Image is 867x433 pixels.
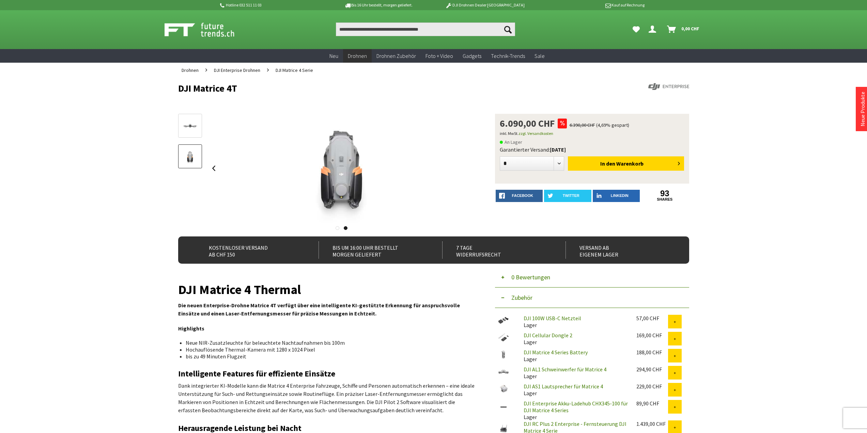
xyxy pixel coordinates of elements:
[518,332,631,345] div: Lager
[180,121,200,132] img: Vorschau: DJI Matrice 4T
[178,63,202,78] a: Drohnen
[641,197,688,202] a: shares
[636,383,668,390] div: 229,00 CHF
[512,194,533,198] span: facebook
[495,288,689,308] button: Zubehör
[629,22,643,36] a: Meine Favoriten
[186,339,469,346] li: Neue NIR-Zusatzleuchte für beleuchtete Nachtaufnahmen bis 100m
[325,1,432,9] p: Bis 16 Uhr bestellt, morgen geliefert.
[186,346,469,353] li: Hochauflösende Thermal-Kamera mit 1280 x 1024 Pixel
[636,349,668,356] div: 188,00 CHF
[463,52,481,59] span: Gadgets
[593,190,640,202] a: LinkedIn
[518,383,631,397] div: Lager
[372,49,421,63] a: Drohnen Zubehör
[186,353,469,360] li: bis zu 49 Minuten Flugzeit
[336,22,515,36] input: Produkt, Marke, Kategorie, EAN, Artikelnummer…
[458,49,486,63] a: Gadgets
[563,194,579,198] span: twitter
[636,315,668,322] div: 57,00 CHF
[524,349,588,356] a: DJI Matrice 4 Series Battery
[343,49,372,63] a: Drohnen
[681,23,699,34] span: 0,00 CHF
[859,92,866,126] a: Neue Produkte
[432,1,538,9] p: DJI Drohnen Dealer [GEOGRAPHIC_DATA]
[600,160,615,167] span: In den
[648,83,689,90] img: DJI Enterprise
[329,52,338,59] span: Neu
[616,160,644,167] span: Warenkorb
[500,138,522,146] span: An Lager
[524,383,603,390] a: DJI AS1 Lautsprecher für Matrice 4
[495,332,512,343] img: DJI Cellular Dongle 2
[495,366,512,377] img: DJI AL1 Schweinwerfer für Matrice 4
[535,52,545,59] span: Sale
[550,146,566,153] b: [DATE]
[211,63,264,78] a: DJI Enterprise Drohnen
[538,1,645,9] p: Kauf auf Rechnung
[425,52,453,59] span: Foto + Video
[178,83,587,93] h1: DJI Matrice 4T
[501,22,515,36] button: Suchen
[495,267,689,288] button: 0 Bewertungen
[518,400,631,420] div: Lager
[518,366,631,380] div: Lager
[611,194,629,198] span: LinkedIn
[636,366,668,373] div: 294,90 CHF
[664,22,703,36] a: Warenkorb
[486,49,530,63] a: Technik-Trends
[636,420,668,427] div: 1.439,00 CHF
[178,382,475,414] p: Dank integrierter KI-Modelle kann die Matrice 4 Enterprise Fahrzeuge, Schiffe und Personen automa...
[500,146,684,153] div: Garantierter Versand:
[219,1,325,9] p: Hotline 032 511 11 03
[195,242,304,259] div: Kostenloser Versand ab CHF 150
[636,332,668,339] div: 169,00 CHF
[530,49,549,63] a: Sale
[568,156,684,171] button: In den Warenkorb
[442,242,551,259] div: 7 Tage Widerrufsrecht
[524,400,628,414] a: DJI Enterprise Akku-Ladehub CHX345-100 für DJI Matrice 4 Series
[178,302,460,317] strong: Die neuen Enterprise-Drohne Matrice 4T verfügt über eine intelligente KI-gestützte Erkennung für ...
[524,332,572,339] a: DJI Cellular Dongle 2
[491,52,525,59] span: Technik-Trends
[636,400,668,407] div: 89,90 CHF
[570,122,595,128] span: 6.390,00 CHF
[596,122,629,128] span: (4,69% gespart)
[165,21,249,38] img: Shop Futuretrends - zur Startseite wechseln
[500,129,684,138] p: inkl. MwSt.
[646,22,662,36] a: Dein Konto
[182,67,199,73] span: Drohnen
[500,119,555,128] span: 6.090,00 CHF
[518,131,553,136] a: zzgl. Versandkosten
[495,383,512,394] img: DJI AS1 Lautsprecher für Matrice 4
[272,63,316,78] a: DJI Matrice 4 Serie
[178,285,475,294] h1: DJI Matrice 4 Thermal
[376,52,416,59] span: Drohnen Zubehör
[518,349,631,362] div: Lager
[641,190,688,197] a: 93
[495,400,512,412] img: DJI Enterprise Akku-Ladehub CHX345-100 für DJI Matrice 4 Series
[214,67,260,73] span: DJI Enterprise Drohnen
[276,67,313,73] span: DJI Matrice 4 Serie
[348,52,367,59] span: Drohnen
[421,49,458,63] a: Foto + Video
[325,49,343,63] a: Neu
[319,242,427,259] div: Bis um 16:00 Uhr bestellt Morgen geliefert
[524,315,581,322] a: DJI 100W USB-C Netzteil
[496,190,543,202] a: facebook
[544,190,591,202] a: twitter
[566,242,674,259] div: Versand ab eigenem Lager
[178,368,335,379] strong: Intelligente Features für effiziente Einsätze
[495,315,512,326] img: DJI 100W USB-C Netzteil
[518,315,631,328] div: Lager
[524,366,606,373] a: DJI AL1 Schweinwerfer für Matrice 4
[495,349,512,360] img: DJI Matrice 4 Series Battery
[178,325,204,332] strong: Highlights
